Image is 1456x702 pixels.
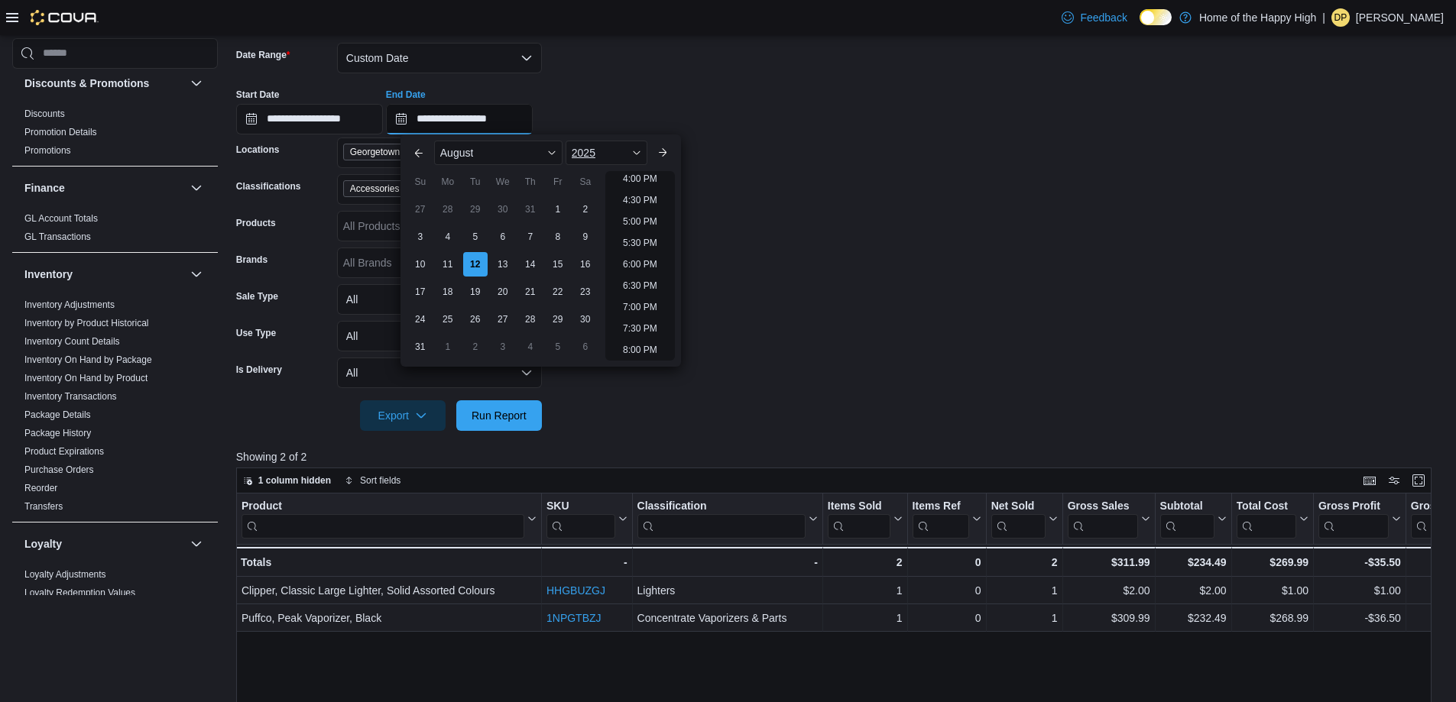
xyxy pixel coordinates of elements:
[408,335,433,359] div: day-31
[637,553,817,571] div: -
[1067,553,1150,571] div: $311.99
[573,170,598,194] div: Sa
[337,43,542,73] button: Custom Date
[546,584,605,597] a: HHGBUZGJ
[912,500,968,514] div: Items Ref
[491,307,515,332] div: day-27
[24,354,152,366] span: Inventory On Hand by Package
[24,299,115,310] a: Inventory Adjustments
[573,197,598,222] div: day-2
[572,147,595,159] span: 2025
[369,400,436,431] span: Export
[408,280,433,304] div: day-17
[1140,9,1172,25] input: Dark Mode
[546,500,615,539] div: SKU URL
[31,10,99,25] img: Cova
[828,581,903,600] div: 1
[12,105,218,166] div: Discounts & Promotions
[991,553,1057,571] div: 2
[1334,8,1347,27] span: DP
[386,104,533,134] input: Press the down key to enter a popover containing a calendar. Press the escape key to close the po...
[24,372,148,384] span: Inventory On Hand by Product
[24,267,184,282] button: Inventory
[828,609,903,627] div: 1
[24,390,117,403] span: Inventory Transactions
[24,213,98,224] a: GL Account Totals
[617,255,663,273] li: 6:00 PM
[472,408,527,423] span: Run Report
[1067,500,1137,514] div: Gross Sales
[187,179,206,197] button: Finance
[24,501,63,512] a: Transfers
[24,587,135,599] span: Loyalty Redemption Values
[408,252,433,277] div: day-10
[24,231,91,242] a: GL Transactions
[1159,609,1226,627] div: $232.49
[1159,500,1214,514] div: Subtotal
[24,482,57,494] span: Reorder
[434,141,563,165] div: Button. Open the month selector. August is currently selected.
[491,170,515,194] div: We
[1236,609,1308,627] div: $268.99
[546,225,570,249] div: day-8
[828,500,890,539] div: Items Sold
[828,500,903,539] button: Items Sold
[573,335,598,359] div: day-6
[236,89,280,101] label: Start Date
[24,536,184,552] button: Loyalty
[1236,500,1295,514] div: Total Cost
[1318,553,1401,571] div: -$35.50
[546,500,615,514] div: SKU
[1159,500,1226,539] button: Subtotal
[491,252,515,277] div: day-13
[617,170,663,188] li: 4:00 PM
[12,209,218,252] div: Finance
[546,307,570,332] div: day-29
[339,471,407,490] button: Sort fields
[1067,500,1137,539] div: Gross Sales
[991,500,1057,539] button: Net Sold
[236,364,282,376] label: Is Delivery
[436,335,460,359] div: day-1
[24,373,148,383] a: Inventory On Hand by Product
[12,565,218,608] div: Loyalty
[991,500,1045,539] div: Net Sold
[828,500,890,514] div: Items Sold
[828,553,903,571] div: 2
[518,197,543,222] div: day-31
[912,500,981,539] button: Items Ref
[24,587,135,598] a: Loyalty Redemption Values
[24,180,184,196] button: Finance
[187,265,206,283] button: Inventory
[546,612,602,624] a: 1NPGTBZJ
[236,104,383,134] input: Press the down key to open a popover containing a calendar.
[360,474,400,487] span: Sort fields
[991,609,1057,627] div: 1
[24,108,65,119] a: Discounts
[546,335,570,359] div: day-5
[24,212,98,225] span: GL Account Totals
[24,76,149,91] h3: Discounts & Promotions
[1159,581,1226,600] div: $2.00
[436,170,460,194] div: Mo
[637,500,805,514] div: Classification
[546,280,570,304] div: day-22
[573,225,598,249] div: day-9
[242,581,537,600] div: Clipper, Classic Large Lighter, Solid Assorted Colours
[637,500,817,539] button: Classification
[573,280,598,304] div: day-23
[1199,8,1316,27] p: Home of the Happy High
[24,536,62,552] h3: Loyalty
[440,147,474,159] span: August
[463,252,488,277] div: day-12
[991,500,1045,514] div: Net Sold
[617,212,663,231] li: 5:00 PM
[617,191,663,209] li: 4:30 PM
[24,231,91,243] span: GL Transactions
[1322,8,1325,27] p: |
[617,319,663,338] li: 7:30 PM
[24,391,117,402] a: Inventory Transactions
[912,500,968,539] div: Items Ref
[1385,471,1403,490] button: Display options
